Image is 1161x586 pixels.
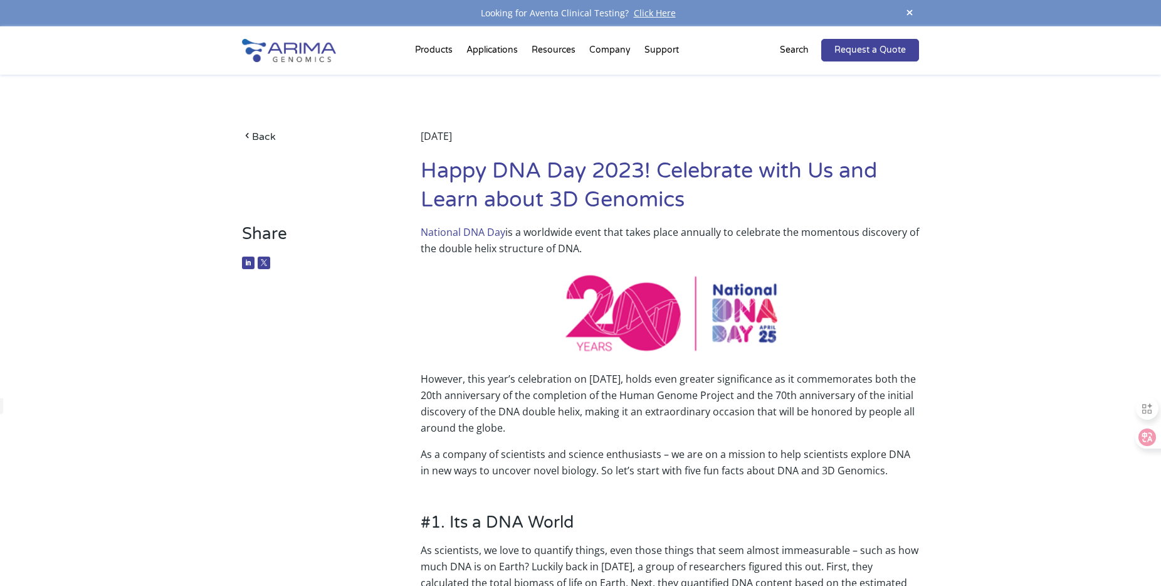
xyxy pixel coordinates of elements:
p: As a company of scientists and science enthusiasts – we are on a mission to help scientists explo... [421,446,919,479]
a: Request a Quote [821,39,919,61]
div: [DATE] [421,128,919,157]
h3: #1. Its a DNA World [421,513,919,542]
h3: Share [242,224,383,253]
div: Looking for Aventa Clinical Testing? [242,5,919,21]
p: Search [780,42,809,58]
img: Arima-Genomics-logo [242,39,336,62]
a: Click Here [629,7,681,19]
h1: Happy DNA Day 2023! Celebrate with Us and Learn about 3D Genomics [421,157,919,224]
p: is a worldwide event that takes place annually to celebrate the momentous discovery of the double... [421,224,919,267]
a: Back [242,128,383,145]
a: National DNA Day [421,225,505,239]
p: However, this year’s celebration on [DATE], holds even greater significance as it commemorates bo... [421,371,919,446]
